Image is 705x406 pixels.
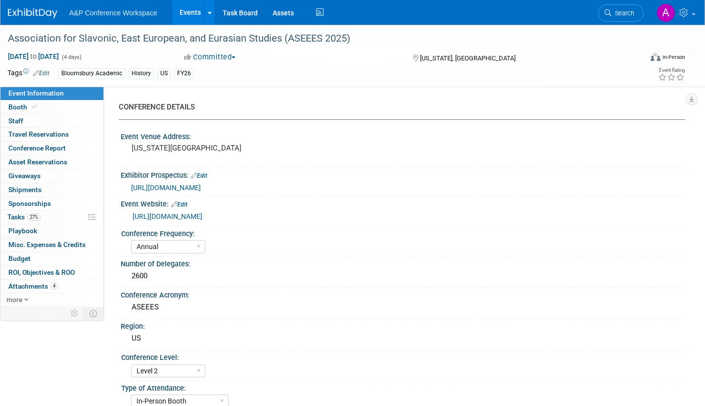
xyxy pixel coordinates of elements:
div: Event Website: [121,197,685,209]
div: Exhibitor Prospectus: [121,168,685,181]
a: [URL][DOMAIN_NAME] [131,184,201,192]
div: Conference Frequency: [121,226,681,239]
div: 2600 [128,268,678,284]
span: 4 [50,282,58,290]
button: Committed [181,52,239,62]
div: Number of Delegates: [121,256,685,269]
span: Attachments [8,282,58,290]
img: Amanda Oney [657,3,675,22]
div: CONFERENCE DETAILS [119,102,678,112]
a: Asset Reservations [0,155,103,169]
span: Tasks [7,213,41,221]
div: US [128,331,678,346]
img: Format-Inperson.png [651,53,660,61]
a: Staff [0,114,103,128]
div: Conference Level: [121,350,681,362]
div: ASEEES [128,300,678,315]
a: Playbook [0,224,103,238]
div: US [157,68,171,79]
span: 27% [27,213,41,221]
div: FY26 [174,68,194,79]
a: Conference Report [0,142,103,155]
a: Shipments [0,183,103,197]
span: (4 days) [61,54,82,60]
span: [US_STATE], [GEOGRAPHIC_DATA] [420,54,516,62]
span: Asset Reservations [8,158,67,166]
span: Shipments [8,186,42,194]
span: Playbook [8,227,37,235]
span: Misc. Expenses & Credits [8,241,86,249]
a: [URL][DOMAIN_NAME] [133,212,202,220]
td: Tags [7,68,49,79]
a: Misc. Expenses & Credits [0,238,103,252]
div: Event Rating [658,68,685,73]
div: Conference Acronym: [121,288,685,300]
a: Giveaways [0,169,103,183]
td: Personalize Event Tab Strip [66,307,84,320]
a: Tasks27% [0,210,103,224]
i: Booth reservation complete [32,104,37,109]
a: Sponsorships [0,197,103,210]
a: Event Information [0,87,103,100]
span: Staff [8,117,23,125]
a: Edit [171,201,188,208]
a: Edit [191,172,207,179]
a: Attachments4 [0,280,103,293]
div: History [129,68,154,79]
a: more [0,293,103,306]
a: Travel Reservations [0,128,103,141]
span: Budget [8,254,31,262]
a: Budget [0,252,103,265]
a: Booth [0,101,103,114]
span: more [6,296,22,304]
span: Travel Reservations [8,130,69,138]
div: Bloomsbury Academic [58,68,125,79]
a: Edit [33,70,49,77]
span: Giveaways [8,172,41,180]
img: ExhibitDay [8,8,57,18]
span: ROI, Objectives & ROO [8,268,75,276]
span: Conference Report [8,144,66,152]
a: Search [598,4,644,22]
div: In-Person [662,53,685,61]
a: ROI, Objectives & ROO [0,266,103,279]
span: Search [611,9,634,17]
span: Booth [8,103,39,111]
span: Sponsorships [8,200,51,207]
div: Event Format [585,51,685,66]
div: Event Venue Address: [121,129,685,142]
td: Toggle Event Tabs [84,307,104,320]
span: A&P Conference Workspace [69,9,157,17]
span: Event Information [8,89,64,97]
div: Association for Slavonic, East European, and Eurasian Studies (ASEEES 2025) [4,30,627,48]
div: Type of Attendance: [121,381,681,393]
span: to [29,52,38,60]
pre: [US_STATE][GEOGRAPHIC_DATA] [132,144,345,152]
span: [DATE] [DATE] [7,52,59,61]
div: Region: [121,319,685,331]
